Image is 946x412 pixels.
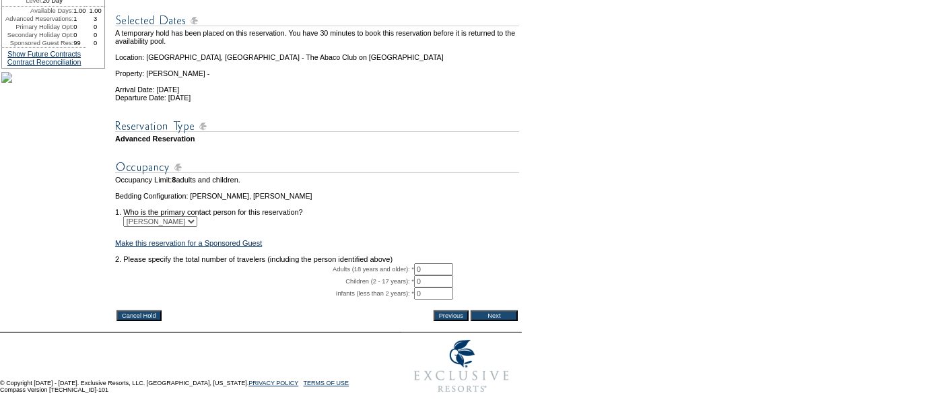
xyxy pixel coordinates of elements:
[115,275,414,287] td: Children (2 - 17 years): *
[7,50,81,58] a: Show Future Contracts
[115,135,519,143] td: Advanced Reservation
[115,12,519,29] img: subTtlSelectedDates.gif
[86,15,104,23] td: 3
[471,310,518,321] input: Next
[115,159,519,176] img: subTtlOccupancy.gif
[115,77,519,94] td: Arrival Date: [DATE]
[2,39,73,47] td: Sponsored Guest Res:
[73,31,86,39] td: 0
[172,176,176,184] span: 8
[73,15,86,23] td: 1
[304,380,349,386] a: TERMS OF USE
[7,58,81,66] a: Contract Reconciliation
[434,310,469,321] input: Previous
[115,239,262,247] a: Make this reservation for a Sponsored Guest
[115,61,519,77] td: Property: [PERSON_NAME] -
[115,94,519,102] td: Departure Date: [DATE]
[73,7,86,15] td: 1.00
[401,333,522,400] img: Exclusive Resorts
[2,15,73,23] td: Advanced Reservations:
[115,287,414,300] td: Infants (less than 2 years): *
[115,200,519,216] td: 1. Who is the primary contact person for this reservation?
[115,118,519,135] img: subTtlResType.gif
[116,310,162,321] input: Cancel Hold
[86,31,104,39] td: 0
[1,72,12,83] img: Shot-48-083.jpg
[115,176,519,184] td: Occupancy Limit: adults and children.
[86,39,104,47] td: 0
[2,31,73,39] td: Secondary Holiday Opt:
[248,380,298,386] a: PRIVACY POLICY
[2,7,73,15] td: Available Days:
[2,23,73,31] td: Primary Holiday Opt:
[73,39,86,47] td: 99
[115,255,519,263] td: 2. Please specify the total number of travelers (including the person identified above)
[73,23,86,31] td: 0
[115,263,414,275] td: Adults (18 years and older): *
[115,192,519,200] td: Bedding Configuration: [PERSON_NAME], [PERSON_NAME]
[115,45,519,61] td: Location: [GEOGRAPHIC_DATA], [GEOGRAPHIC_DATA] - The Abaco Club on [GEOGRAPHIC_DATA]
[86,7,104,15] td: 1.00
[86,23,104,31] td: 0
[115,29,519,45] td: A temporary hold has been placed on this reservation. You have 30 minutes to book this reservatio...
